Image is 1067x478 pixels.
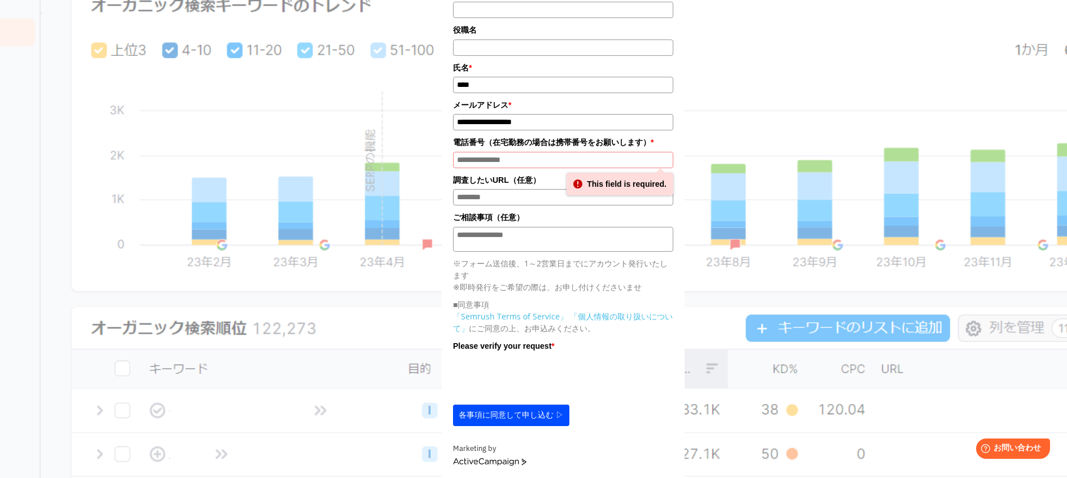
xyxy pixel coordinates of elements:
[453,257,673,293] p: ※フォーム送信後、1～2営業日までにアカウント発行いたします ※即時発行をご希望の際は、お申し付けくださいませ
[453,211,673,223] label: ご相談事項（任意）
[453,311,568,322] a: 「Semrush Terms of Service」
[453,405,569,426] button: 各事項に同意して申し込む ▷
[453,174,673,186] label: 調査したいURL（任意）
[453,355,625,399] iframe: reCAPTCHA
[453,311,673,334] a: 「個人情報の取り扱いについて」
[453,62,673,74] label: 氏名
[453,24,673,36] label: 役職名
[453,299,673,310] p: ■同意事項
[453,136,673,148] label: 電話番号（在宅勤務の場合は携帯番号をお願いします）
[966,434,1055,466] iframe: Help widget launcher
[453,99,673,111] label: メールアドレス
[567,173,673,195] div: This field is required.
[453,340,673,352] label: Please verify your request
[453,310,673,334] p: にご同意の上、お申込みください。
[453,443,673,455] div: Marketing by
